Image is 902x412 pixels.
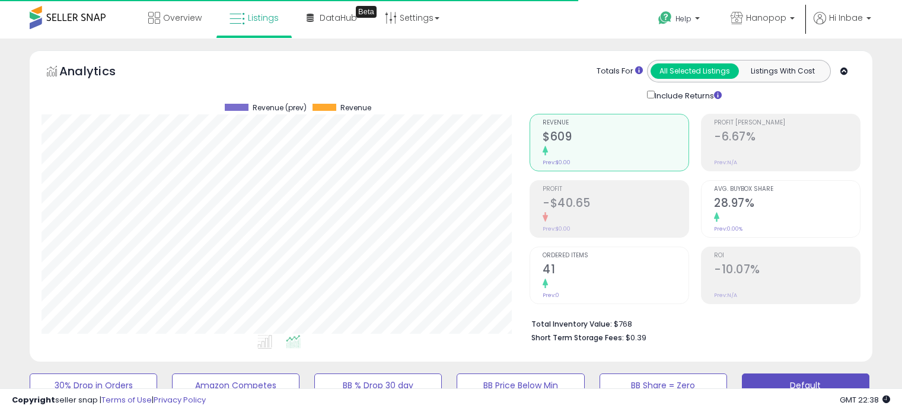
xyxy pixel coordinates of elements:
[649,2,712,39] a: Help
[248,12,279,24] span: Listings
[543,225,570,232] small: Prev: $0.00
[746,12,786,24] span: Hanopop
[840,394,890,405] span: 2025-10-9 22:38 GMT
[543,186,689,193] span: Profit
[714,120,860,126] span: Profit [PERSON_NAME]
[597,66,643,77] div: Totals For
[738,63,827,79] button: Listings With Cost
[626,332,646,343] span: $0.39
[714,292,737,299] small: Prev: N/A
[543,196,689,212] h2: -$40.65
[543,263,689,279] h2: 41
[600,373,727,397] button: BB Share = Zero
[340,104,371,112] span: Revenue
[675,14,691,24] span: Help
[457,373,584,397] button: BB Price Below Min
[163,12,202,24] span: Overview
[12,394,55,405] strong: Copyright
[320,12,357,24] span: DataHub
[543,159,570,166] small: Prev: $0.00
[314,373,442,397] button: BB % Drop 30 day
[714,130,860,146] h2: -6.67%
[30,373,157,397] button: 30% Drop in Orders
[658,11,672,25] i: Get Help
[742,373,869,397] button: Default
[714,159,737,166] small: Prev: N/A
[59,63,139,82] h5: Analytics
[543,253,689,259] span: Ordered Items
[714,263,860,279] h2: -10.07%
[714,196,860,212] h2: 28.97%
[543,120,689,126] span: Revenue
[714,186,860,193] span: Avg. Buybox Share
[829,12,863,24] span: Hi Inbae
[714,225,742,232] small: Prev: 0.00%
[651,63,739,79] button: All Selected Listings
[154,394,206,405] a: Privacy Policy
[543,130,689,146] h2: $609
[531,333,624,343] b: Short Term Storage Fees:
[12,395,206,406] div: seller snap | |
[101,394,152,405] a: Terms of Use
[814,12,871,39] a: Hi Inbae
[172,373,299,397] button: Amazon Competes
[356,6,377,18] div: Tooltip anchor
[543,292,559,299] small: Prev: 0
[714,253,860,259] span: ROI
[253,104,307,112] span: Revenue (prev)
[638,88,736,102] div: Include Returns
[531,316,852,330] li: $768
[531,319,612,329] b: Total Inventory Value:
